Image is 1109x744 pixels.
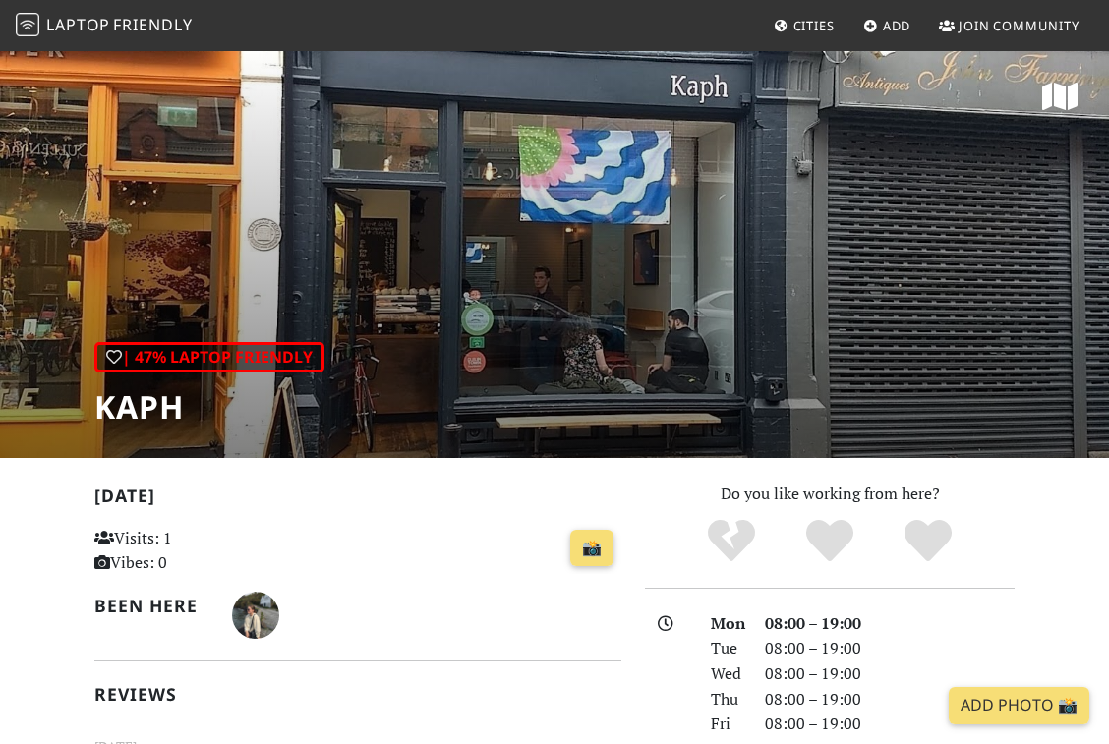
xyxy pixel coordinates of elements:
h2: [DATE] [94,486,621,514]
span: Friendly [113,14,192,35]
div: No [682,517,781,566]
a: Join Community [931,8,1087,43]
div: Tue [699,636,754,661]
img: LaptopFriendly [16,13,39,36]
span: Cities [793,17,835,34]
span: Add [883,17,911,34]
div: 08:00 – 19:00 [753,611,1026,637]
div: 08:00 – 19:00 [753,636,1026,661]
div: Definitely! [879,517,977,566]
p: Do you like working from here? [645,482,1015,507]
a: 📸 [570,530,613,567]
p: Visits: 1 Vibes: 0 [94,526,255,576]
div: 08:00 – 19:00 [753,687,1026,713]
div: Mon [699,611,754,637]
span: Laptop [46,14,110,35]
div: Wed [699,661,754,687]
div: 08:00 – 19:00 [753,661,1026,687]
div: 08:00 – 19:00 [753,712,1026,737]
img: 3385-ellie.jpg [232,592,279,639]
h2: Reviews [94,684,621,705]
div: Yes [781,517,879,566]
a: Add [855,8,919,43]
div: | 47% Laptop Friendly [94,342,324,373]
span: Join Community [959,17,1080,34]
div: Fri [699,712,754,737]
h1: Kaph [94,388,324,426]
a: Cities [766,8,843,43]
div: Thu [699,687,754,713]
span: ellie dawson [232,602,279,624]
h2: Been here [94,596,208,616]
a: LaptopFriendly LaptopFriendly [16,9,193,43]
a: Add Photo 📸 [949,687,1089,724]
